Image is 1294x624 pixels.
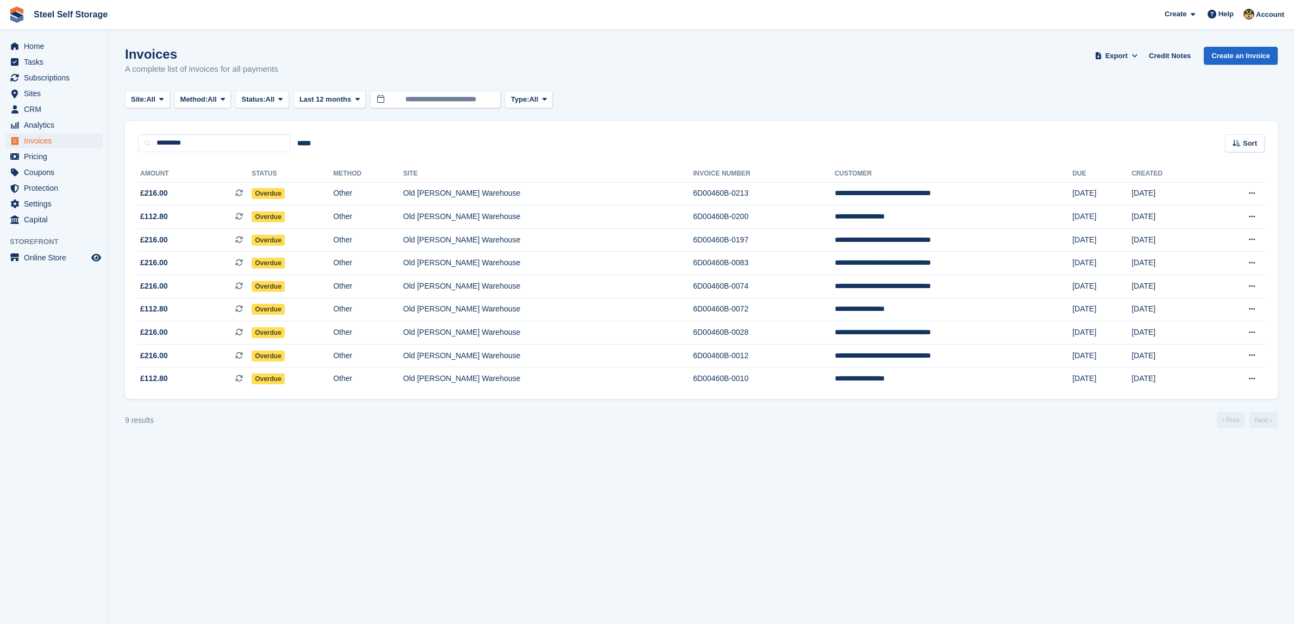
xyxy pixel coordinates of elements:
td: Other [333,228,403,252]
a: menu [5,196,103,211]
td: Old [PERSON_NAME] Warehouse [403,205,693,229]
span: Overdue [252,211,285,222]
td: Old [PERSON_NAME] Warehouse [403,367,693,390]
span: Export [1105,51,1128,61]
a: menu [5,165,103,180]
td: Old [PERSON_NAME] Warehouse [403,275,693,298]
th: Created [1132,165,1208,183]
span: Invoices [24,133,89,148]
button: Status: All [235,91,289,109]
span: Home [24,39,89,54]
th: Site [403,165,693,183]
span: Storefront [10,236,108,247]
span: Type: [511,94,529,105]
td: [DATE] [1132,252,1208,275]
td: Other [333,367,403,390]
td: [DATE] [1132,275,1208,298]
td: 6D00460B-0074 [693,275,834,298]
span: Overdue [252,304,285,315]
td: 6D00460B-0012 [693,344,834,367]
button: Last 12 months [293,91,366,109]
span: Account [1256,9,1284,20]
span: £112.80 [140,303,168,315]
nav: Page [1215,412,1280,428]
td: Other [333,252,403,275]
span: £112.80 [140,373,168,384]
h1: Invoices [125,47,278,61]
th: Due [1072,165,1132,183]
img: James Steel [1243,9,1254,20]
span: Last 12 months [299,94,351,105]
td: Old [PERSON_NAME] Warehouse [403,298,693,321]
span: £216.00 [140,350,168,361]
a: menu [5,149,103,164]
span: Overdue [252,188,285,199]
td: [DATE] [1072,182,1132,205]
span: £216.00 [140,188,168,199]
span: £216.00 [140,327,168,338]
span: Tasks [24,54,89,70]
button: Site: All [125,91,170,109]
span: Help [1218,9,1234,20]
td: Old [PERSON_NAME] Warehouse [403,252,693,275]
td: 6D00460B-0083 [693,252,834,275]
span: £216.00 [140,257,168,269]
td: Other [333,298,403,321]
td: [DATE] [1072,228,1132,252]
span: Status: [241,94,265,105]
td: [DATE] [1072,344,1132,367]
span: Coupons [24,165,89,180]
a: menu [5,70,103,85]
span: Settings [24,196,89,211]
td: Old [PERSON_NAME] Warehouse [403,228,693,252]
span: Subscriptions [24,70,89,85]
td: [DATE] [1132,321,1208,345]
td: 6D00460B-0213 [693,182,834,205]
span: Overdue [252,373,285,384]
span: Analytics [24,117,89,133]
td: Other [333,275,403,298]
span: £216.00 [140,280,168,292]
td: [DATE] [1132,298,1208,321]
td: Old [PERSON_NAME] Warehouse [403,344,693,367]
a: Preview store [90,251,103,264]
td: Other [333,344,403,367]
a: Next [1249,412,1278,428]
span: Site: [131,94,146,105]
a: menu [5,39,103,54]
span: Protection [24,180,89,196]
button: Method: All [174,91,232,109]
th: Customer [835,165,1073,183]
span: Overdue [252,327,285,338]
a: menu [5,180,103,196]
span: Create [1165,9,1186,20]
p: A complete list of invoices for all payments [125,63,278,76]
a: menu [5,250,103,265]
td: [DATE] [1072,275,1132,298]
button: Export [1092,47,1140,65]
td: Other [333,321,403,345]
span: Method: [180,94,208,105]
td: Old [PERSON_NAME] Warehouse [403,182,693,205]
span: CRM [24,102,89,117]
td: 6D00460B-0072 [693,298,834,321]
img: stora-icon-8386f47178a22dfd0bd8f6a31ec36ba5ce8667c1dd55bd0f319d3a0aa187defe.svg [9,7,25,23]
td: [DATE] [1132,182,1208,205]
a: menu [5,102,103,117]
th: Method [333,165,403,183]
td: Other [333,182,403,205]
span: £112.80 [140,211,168,222]
span: Overdue [252,235,285,246]
span: £216.00 [140,234,168,246]
td: Old [PERSON_NAME] Warehouse [403,321,693,345]
span: All [529,94,539,105]
button: Type: All [505,91,553,109]
td: [DATE] [1072,205,1132,229]
a: Steel Self Storage [29,5,112,23]
a: Create an Invoice [1204,47,1278,65]
span: Sites [24,86,89,101]
a: menu [5,133,103,148]
td: [DATE] [1132,344,1208,367]
th: Status [252,165,333,183]
td: [DATE] [1072,252,1132,275]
